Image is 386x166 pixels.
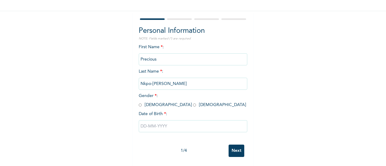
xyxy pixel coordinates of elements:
input: Next [229,145,244,157]
h2: Personal Information [139,26,247,36]
input: Enter your first name [139,53,247,65]
input: Enter your last name [139,78,247,90]
span: Gender : [DEMOGRAPHIC_DATA] [DEMOGRAPHIC_DATA] [139,94,246,107]
p: NOTE: Fields marked (*) are required [139,36,247,41]
span: Last Name : [139,69,247,86]
input: DD-MM-YYYY [139,120,247,132]
div: 1 / 4 [139,148,229,154]
span: Date of Birth : [139,111,167,117]
span: First Name : [139,45,247,61]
